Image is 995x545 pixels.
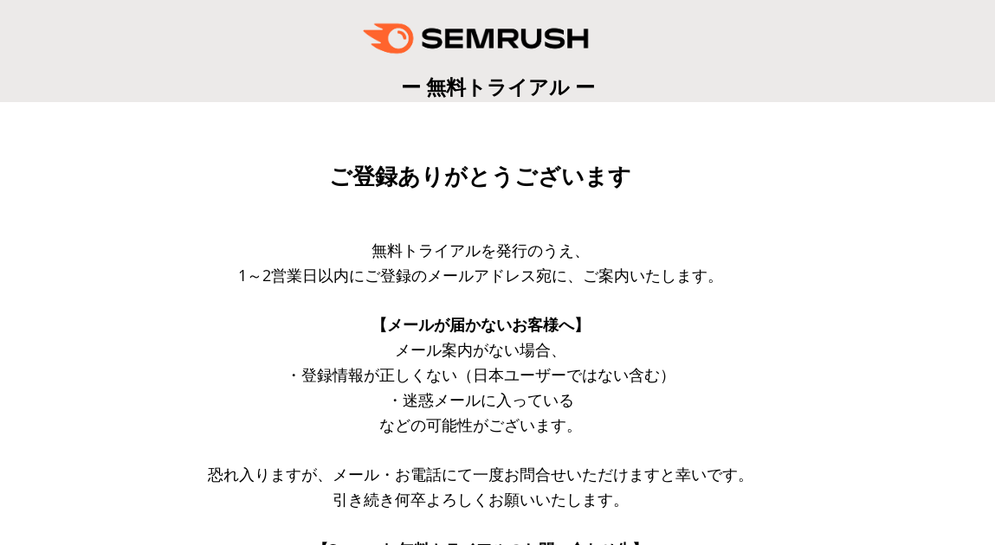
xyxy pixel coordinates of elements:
[395,339,566,360] span: メール案内がない場合、
[372,314,590,335] span: 【メールが届かないお客様へ】
[387,389,574,410] span: ・迷惑メールに入っている
[333,489,629,510] span: 引き続き何卒よろしくお願いいたします。
[401,73,595,100] span: ー 無料トライアル ー
[238,265,723,285] span: 1～2営業日以内にご登録のメールアドレス宛に、ご案内いたします。
[286,364,675,385] span: ・登録情報が正しくない（日本ユーザーではない含む）
[329,163,631,189] span: ご登録ありがとうございます
[372,240,590,260] span: 無料トライアルを発行のうえ、
[208,464,753,484] span: 恐れ入りますが、メール・お電話にて一度お問合せいただけますと幸いです。
[379,414,582,435] span: などの可能性がございます。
